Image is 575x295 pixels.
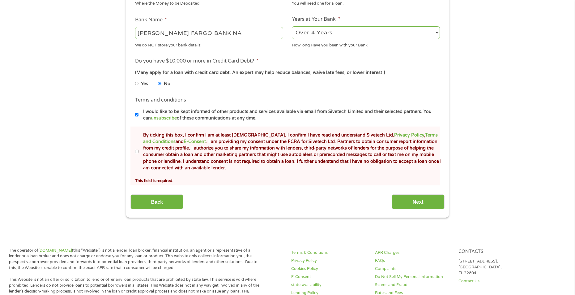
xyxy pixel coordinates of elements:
[375,250,451,256] a: APR Charges
[292,16,340,23] label: Years at Your Bank
[151,115,177,121] a: unsubscribe
[375,282,451,288] a: Scams and Fraud
[458,258,535,276] p: [STREET_ADDRESS], [GEOGRAPHIC_DATA], FL 32804.
[392,194,445,210] input: Next
[375,258,451,264] a: FAQs
[135,40,283,48] div: We do NOT store your bank details!
[164,80,170,87] label: No
[135,69,440,76] div: (Many apply for a loan with credit card debt. An expert may help reduce balances, waive late fees...
[135,97,186,103] label: Terms and conditions
[138,132,442,171] label: By ticking this box, I confirm I am at least [DEMOGRAPHIC_DATA]. I confirm I have read and unders...
[141,80,148,87] label: Yes
[143,132,438,144] a: Terms and Conditions
[130,194,183,210] input: Back
[184,139,206,144] a: E-Consent
[291,250,367,256] a: Terms & Conditions
[135,58,258,64] label: Do you have $10,000 or more in Credit Card Debt?
[291,258,367,264] a: Privacy Policy
[135,17,167,23] label: Bank Name
[458,278,535,284] a: Contact Us
[291,282,367,288] a: state-availability
[38,248,72,253] a: [DOMAIN_NAME]
[291,266,367,272] a: Cookies Policy
[292,40,440,48] div: How long Have you been with your Bank
[458,249,535,255] h4: Contacts
[375,274,451,280] a: Do Not Sell My Personal Information
[394,132,424,138] a: Privacy Policy
[291,274,367,280] a: E-Consent
[138,108,442,122] label: I would like to be kept informed of other products and services available via email from Sivetech...
[375,266,451,272] a: Complaints
[135,176,440,184] div: This field is required.
[9,248,260,271] p: The operator of (this “Website”) is not a lender, loan broker, financial institution, an agent or...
